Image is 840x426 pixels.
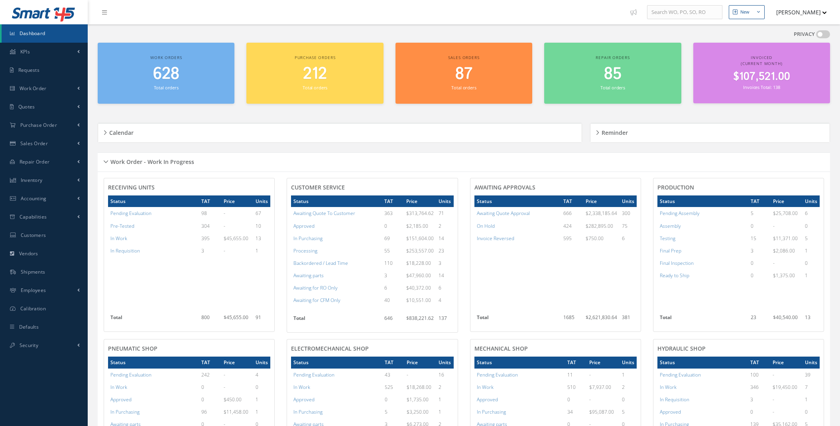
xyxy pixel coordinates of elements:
[436,232,453,245] td: 14
[660,371,701,378] a: Pending Evaluation
[436,357,453,368] th: Units
[748,269,771,282] td: 0
[107,127,134,136] h5: Calendar
[773,235,798,242] span: $11,371.00
[108,184,270,191] h4: RECEIVING UNITS
[407,396,429,403] span: $1,735.00
[660,384,677,390] a: In Work
[246,43,383,104] a: Purchase orders 212 Total orders
[803,232,820,245] td: 5
[748,207,771,219] td: 5
[20,305,46,312] span: Calibration
[660,272,689,279] a: Ready to Ship
[436,393,453,406] td: 1
[803,257,820,269] td: 0
[474,357,565,368] th: Status
[773,384,797,390] span: $19,450.00
[477,396,498,403] a: Approved
[773,210,798,217] span: $25,708.00
[657,312,748,327] th: Total
[224,314,248,321] span: $45,655.00
[293,297,340,304] a: Awaiting for CFM Only
[599,127,628,136] h5: Reminder
[293,396,315,403] a: Approved
[748,232,771,245] td: 15
[751,55,772,60] span: Invoiced
[565,357,587,368] th: TAT
[620,207,637,219] td: 300
[295,55,336,60] span: Purchase orders
[110,384,127,390] a: In Work
[110,210,151,217] a: Pending Evaluation
[733,69,790,85] span: $107,521.00
[589,396,591,403] span: -
[455,63,472,85] span: 87
[382,232,404,245] td: 69
[382,406,405,418] td: 5
[110,371,151,378] a: Pending Evaluation
[657,195,748,207] th: Status
[199,195,221,207] th: TAT
[293,247,317,254] a: Processing
[20,140,48,147] span: Sales Order
[660,396,689,403] a: In Requisition
[293,272,324,279] a: Awaiting parts
[382,207,404,219] td: 363
[382,195,404,207] th: TAT
[620,406,637,418] td: 5
[693,43,830,103] a: Invoiced (Current Month) $107,521.00 Invoices Total: 138
[561,232,583,245] td: 595
[18,67,39,73] span: Requests
[436,195,453,207] th: Units
[21,177,43,183] span: Inventory
[382,282,404,294] td: 6
[803,220,820,232] td: 0
[657,345,820,352] h4: HYDRAULIC SHOP
[660,408,681,415] a: Approved
[199,406,221,418] td: 96
[21,287,46,294] span: Employees
[406,284,431,291] span: $40,372.00
[382,312,404,328] td: 646
[293,371,334,378] a: Pending Evaluation
[561,207,583,219] td: 666
[406,272,431,279] span: $47,960.00
[803,245,820,257] td: 1
[474,184,637,191] h4: AWAITING APPROVALS
[803,393,820,406] td: 1
[748,357,770,368] th: TAT
[382,245,404,257] td: 55
[620,232,637,245] td: 6
[583,195,620,207] th: Price
[794,30,815,38] label: PRIVACY
[596,55,630,60] span: Repair orders
[436,207,453,219] td: 71
[154,85,179,91] small: Total orders
[565,406,587,418] td: 34
[253,195,270,207] th: Units
[303,63,327,85] span: 212
[224,371,225,378] span: -
[150,55,182,60] span: Work orders
[436,312,453,328] td: 137
[382,393,405,406] td: 0
[404,357,436,368] th: Price
[743,84,780,90] small: Invoices Total: 138
[436,381,453,393] td: 2
[153,63,179,85] span: 628
[199,245,221,257] td: 3
[620,312,637,327] td: 381
[660,223,681,229] a: Assembly
[224,247,225,254] span: -
[436,369,453,381] td: 16
[224,223,225,229] span: -
[803,195,820,207] th: Units
[620,369,637,381] td: 1
[660,235,675,242] a: Testing
[436,257,453,269] td: 3
[221,195,253,207] th: Price
[293,260,348,266] a: Backordered / Lead Time
[291,195,382,207] th: Status
[19,323,39,330] span: Defaults
[561,195,583,207] th: TAT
